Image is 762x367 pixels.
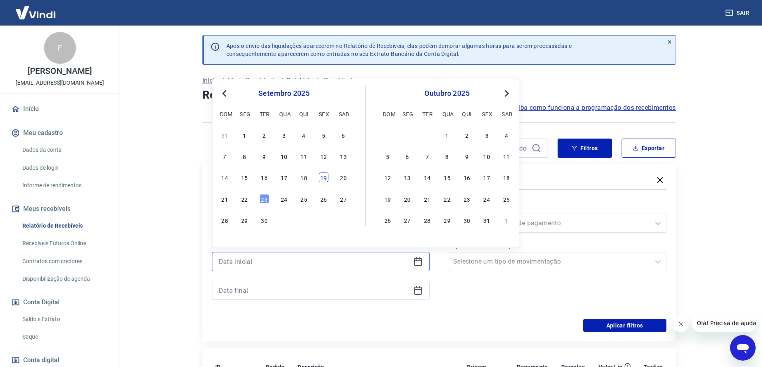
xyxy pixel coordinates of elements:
input: Data final [219,284,410,296]
div: Choose quarta-feira, 15 de outubro de 2025 [442,173,452,182]
button: Previous Month [220,89,229,98]
div: Choose segunda-feira, 1 de setembro de 2025 [240,130,249,140]
div: qui [462,109,472,119]
div: Choose sábado, 13 de setembro de 2025 [339,151,348,161]
div: qui [299,109,309,119]
button: Next Month [502,89,512,98]
div: month 2025-10 [382,129,512,226]
div: qua [279,109,289,119]
div: Choose domingo, 12 de outubro de 2025 [383,173,392,182]
p: [EMAIL_ADDRESS][DOMAIN_NAME] [16,79,104,87]
div: dom [383,109,392,119]
div: Choose quarta-feira, 22 de outubro de 2025 [442,194,452,204]
div: Choose segunda-feira, 8 de setembro de 2025 [240,151,249,161]
div: Choose sábado, 18 de outubro de 2025 [502,173,511,182]
div: Choose quinta-feira, 30 de outubro de 2025 [462,215,472,225]
button: Conta Digital [10,294,110,311]
div: Choose sexta-feira, 12 de setembro de 2025 [319,151,328,161]
div: Choose domingo, 7 de setembro de 2025 [220,151,230,161]
div: outubro 2025 [382,89,512,98]
label: Tipo de Movimentação [450,241,665,250]
button: Sair [724,6,752,20]
span: Conta digital [23,355,59,366]
div: Choose terça-feira, 30 de setembro de 2025 [260,215,269,225]
h4: Relatório de Recebíveis [202,87,676,103]
iframe: Botão para abrir a janela de mensagens [730,335,756,361]
div: Choose sábado, 4 de outubro de 2025 [502,130,511,140]
div: Choose sexta-feira, 26 de setembro de 2025 [319,194,328,204]
div: setembro 2025 [219,89,349,98]
button: Meu cadastro [10,124,110,142]
div: Choose sexta-feira, 17 de outubro de 2025 [482,173,492,182]
a: Dados da conta [19,142,110,158]
div: Choose domingo, 5 de outubro de 2025 [383,151,392,161]
div: Choose sexta-feira, 5 de setembro de 2025 [319,130,328,140]
div: Choose segunda-feira, 29 de setembro de 2025 [402,130,412,140]
div: Choose sexta-feira, 31 de outubro de 2025 [482,215,492,225]
div: Choose sexta-feira, 19 de setembro de 2025 [319,173,328,182]
div: Choose sábado, 25 de outubro de 2025 [502,194,511,204]
div: seg [240,109,249,119]
div: sab [502,109,511,119]
a: Informe de rendimentos [19,177,110,194]
div: Choose domingo, 26 de outubro de 2025 [383,215,392,225]
div: Choose quinta-feira, 11 de setembro de 2025 [299,151,309,161]
a: Dados de login [19,160,110,176]
div: Choose quarta-feira, 1 de outubro de 2025 [279,215,289,225]
button: Exportar [622,139,676,158]
div: Choose segunda-feira, 20 de outubro de 2025 [402,194,412,204]
div: Choose domingo, 31 de agosto de 2025 [220,130,230,140]
div: dom [220,109,230,119]
div: Choose domingo, 14 de setembro de 2025 [220,173,230,182]
div: Choose terça-feira, 7 de outubro de 2025 [422,151,432,161]
div: ter [422,109,432,119]
div: Choose domingo, 28 de setembro de 2025 [383,130,392,140]
div: Choose terça-feira, 21 de outubro de 2025 [422,194,432,204]
div: qua [442,109,452,119]
div: Choose quinta-feira, 25 de setembro de 2025 [299,194,309,204]
div: Choose quarta-feira, 1 de outubro de 2025 [442,130,452,140]
div: Choose segunda-feira, 27 de outubro de 2025 [402,215,412,225]
div: Choose segunda-feira, 29 de setembro de 2025 [240,215,249,225]
img: Vindi [10,0,62,25]
div: Choose sábado, 27 de setembro de 2025 [339,194,348,204]
div: Choose sexta-feira, 3 de outubro de 2025 [319,215,328,225]
div: Choose terça-feira, 9 de setembro de 2025 [260,151,269,161]
div: Choose sábado, 1 de novembro de 2025 [502,215,511,225]
a: Relatório de Recebíveis [19,218,110,234]
div: Choose sábado, 20 de setembro de 2025 [339,173,348,182]
a: Início [202,76,218,85]
div: Choose quarta-feira, 24 de setembro de 2025 [279,194,289,204]
div: Choose domingo, 19 de outubro de 2025 [383,194,392,204]
div: Choose sábado, 6 de setembro de 2025 [339,130,348,140]
div: Choose segunda-feira, 13 de outubro de 2025 [402,173,412,182]
div: Choose quinta-feira, 18 de setembro de 2025 [299,173,309,182]
div: Choose sábado, 11 de outubro de 2025 [502,151,511,161]
div: Choose quarta-feira, 3 de setembro de 2025 [279,130,289,140]
div: Choose terça-feira, 14 de outubro de 2025 [422,173,432,182]
div: Choose quarta-feira, 10 de setembro de 2025 [279,151,289,161]
div: Choose terça-feira, 2 de setembro de 2025 [260,130,269,140]
p: Meus Recebíveis [228,76,277,85]
div: Choose sexta-feira, 10 de outubro de 2025 [482,151,492,161]
div: Choose terça-feira, 28 de outubro de 2025 [422,215,432,225]
span: Olá! Precisa de ajuda? [5,6,67,12]
a: Saiba como funciona a programação dos recebimentos [511,103,676,113]
div: month 2025-09 [219,129,349,226]
div: sab [339,109,348,119]
button: Aplicar filtros [583,319,666,332]
p: Relatório de Recebíveis [287,76,356,85]
a: Saldo e Extrato [19,311,110,327]
p: [PERSON_NAME] [28,67,92,75]
div: sex [319,109,328,119]
p: Após o envio das liquidações aparecerem no Relatório de Recebíveis, elas podem demorar algumas ho... [226,42,572,58]
div: seg [402,109,412,119]
div: Choose quinta-feira, 23 de outubro de 2025 [462,194,472,204]
input: Data inicial [219,256,410,268]
a: Contratos com credores [19,253,110,270]
div: Choose quarta-feira, 29 de outubro de 2025 [442,215,452,225]
div: Choose quinta-feira, 16 de outubro de 2025 [462,173,472,182]
div: Choose quinta-feira, 4 de setembro de 2025 [299,130,309,140]
div: Choose quinta-feira, 2 de outubro de 2025 [299,215,309,225]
